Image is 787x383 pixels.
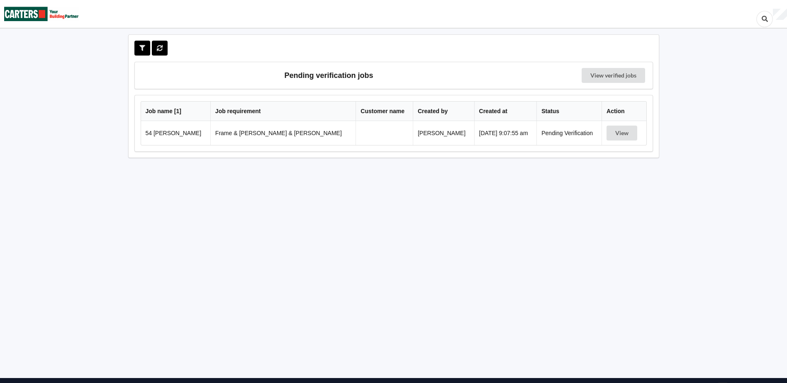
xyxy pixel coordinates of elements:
[474,102,537,121] th: Created at
[474,121,537,145] td: [DATE] 9:07:55 am
[141,121,210,145] td: 54 [PERSON_NAME]
[773,9,787,20] div: User Profile
[413,102,474,121] th: Created by
[141,68,517,83] h3: Pending verification jobs
[210,121,356,145] td: Frame & [PERSON_NAME] & [PERSON_NAME]
[582,68,645,83] a: View verified jobs
[210,102,356,121] th: Job requirement
[4,0,79,27] img: Carters
[607,130,639,136] a: View
[356,102,413,121] th: Customer name
[607,126,637,141] button: View
[536,121,602,145] td: Pending Verification
[536,102,602,121] th: Status
[141,102,210,121] th: Job name [ 1 ]
[413,121,474,145] td: [PERSON_NAME]
[602,102,646,121] th: Action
